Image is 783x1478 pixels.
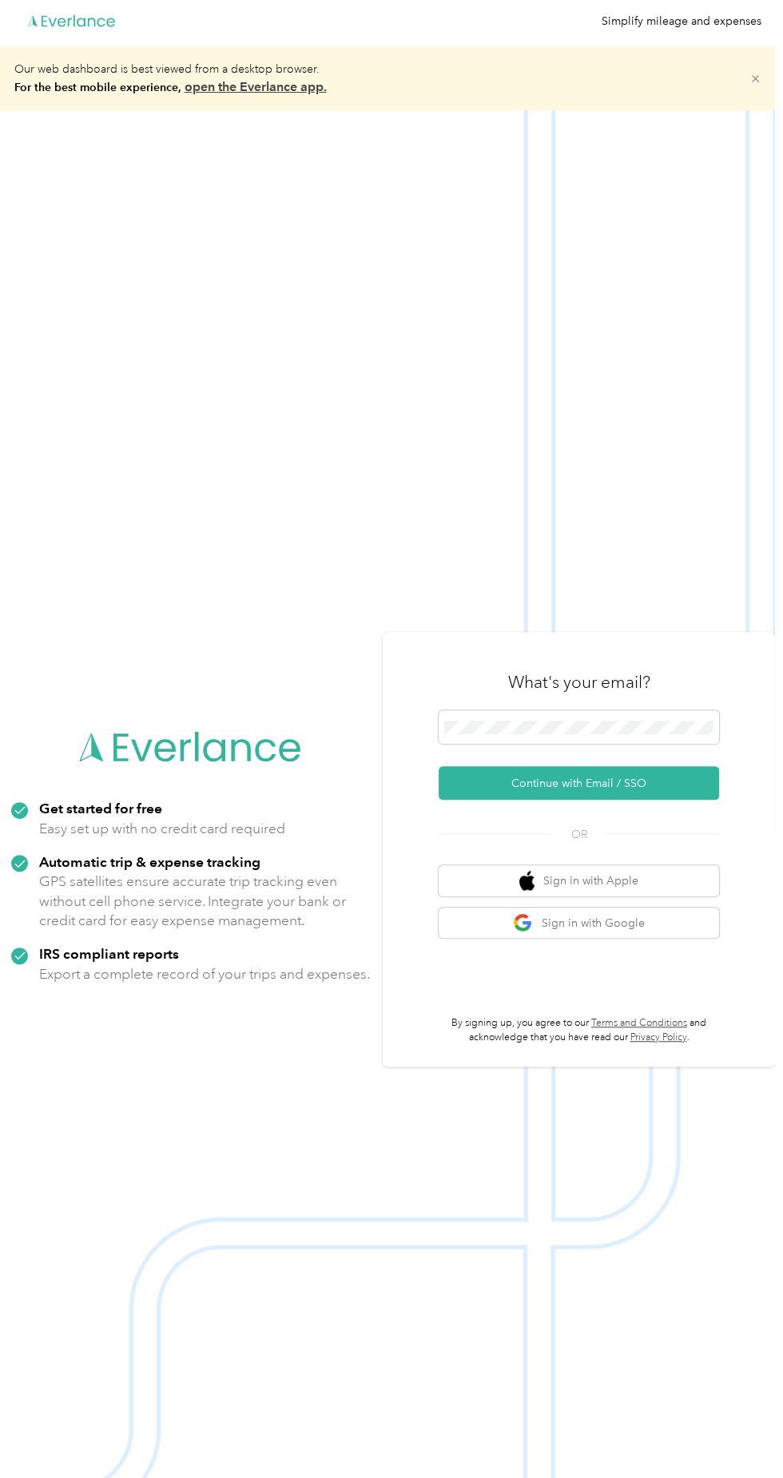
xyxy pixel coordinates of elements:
[513,913,533,933] img: google logo
[39,945,179,962] strong: IRS compliant reports
[591,1017,687,1029] a: Terms and Conditions
[39,800,162,816] strong: Get started for free
[39,819,285,839] p: Easy set up with no credit card required
[550,826,606,843] span: OR
[439,1016,719,1044] p: By signing up, you agree to our and acknowledge that you have read our .
[14,81,327,94] b: For the best mobile experience,
[185,79,327,94] a: open the Everlance app.
[602,13,761,30] div: Simplify mileage and expenses
[507,671,650,693] h3: What's your email?
[630,1031,686,1043] a: Privacy Policy
[439,766,719,800] button: Continue with Email / SSO
[39,872,372,931] p: GPS satellites ensure accurate trip tracking even without cell phone service. Integrate your bank...
[14,61,327,97] p: Our web dashboard is best viewed from a desktop browser.
[39,853,260,870] strong: Automatic trip & expense tracking
[519,871,535,891] img: apple logo
[439,865,719,896] button: apple logoSign in with Apple
[439,908,719,939] button: google logoSign in with Google
[39,964,370,984] p: Export a complete record of your trips and expenses.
